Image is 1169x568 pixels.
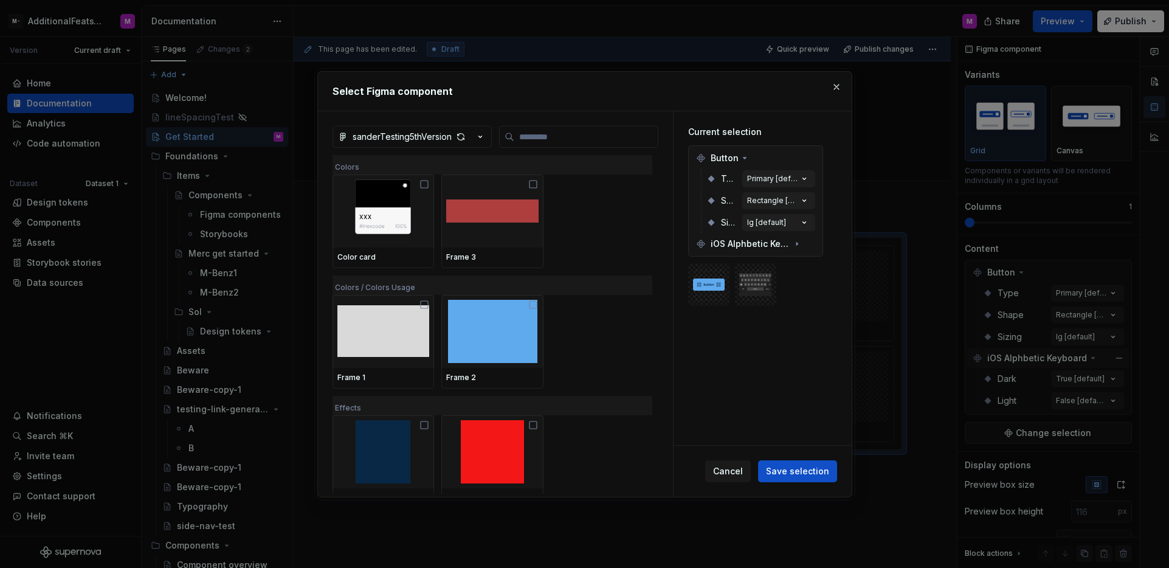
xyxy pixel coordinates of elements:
button: lg [default] [742,214,815,231]
div: Frame 2 [446,373,538,383]
div: Color card [337,252,429,262]
button: Cancel [705,460,751,482]
span: Button [711,152,739,164]
button: sanderTesting5thVersion [333,126,492,148]
span: Shape [721,195,737,207]
span: iOS Alphbetic Keyboard [711,238,791,250]
h2: Select Figma component [333,84,837,99]
div: Frame 3 [446,252,538,262]
div: Button [691,148,820,168]
div: Colors / Colors Usage [333,275,652,295]
button: Save selection [758,460,837,482]
div: testingexports1 [337,493,429,503]
span: Cancel [713,465,743,477]
button: Rectangle [default] [742,192,815,209]
div: Rectangle [default] [747,196,798,206]
span: Save selection [766,465,829,477]
div: Current selection [688,126,823,138]
button: Primary [default] [742,170,815,187]
div: sanderTesting5thVersion [353,131,452,143]
div: Effects [333,396,652,415]
span: Sizing [721,216,737,229]
div: testingexports2 [446,493,538,503]
div: lg [default] [747,218,786,227]
span: Type [721,173,737,185]
div: Primary [default] [747,174,798,184]
div: Frame 1 [337,373,429,383]
div: iOS Alphbetic Keyboard [691,234,820,254]
div: Colors [333,155,652,175]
